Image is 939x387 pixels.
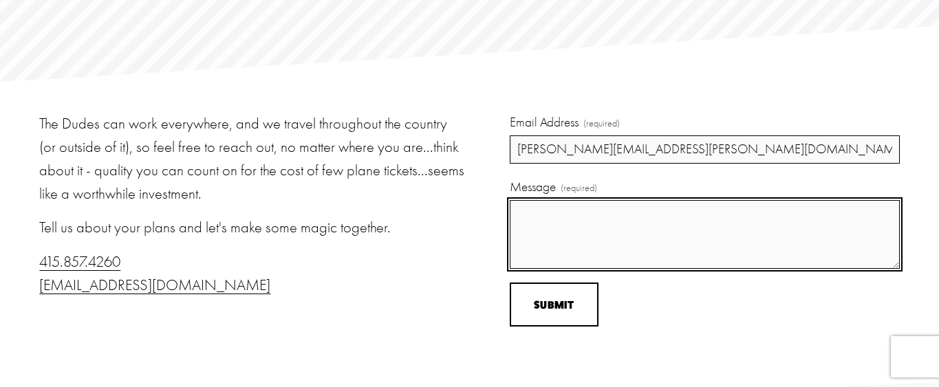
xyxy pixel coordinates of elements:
a: [EMAIL_ADDRESS][DOMAIN_NAME] [39,276,270,294]
p: The Dudes can work everywhere, and we travel throughout the country (or outside of it), so feel f... [39,113,466,206]
button: SubmitSubmit [510,283,598,327]
span: Submit [534,298,574,311]
span: (required) [583,116,620,131]
span: (required) [561,181,597,196]
p: Tell us about your plans and let's make some magic together. [39,217,466,240]
a: 415.857.4260 [39,253,120,271]
span: Message [510,177,556,197]
span: Email Address [510,113,579,133]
